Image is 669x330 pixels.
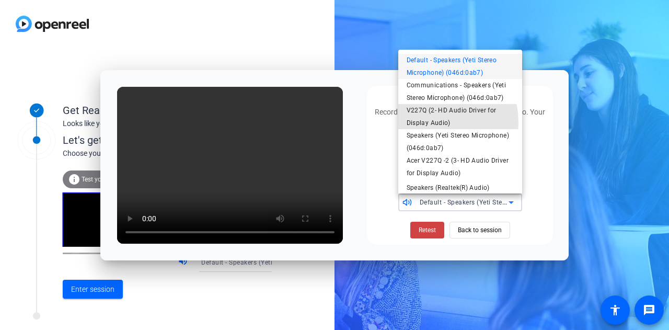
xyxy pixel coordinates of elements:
[407,104,514,129] span: V227Q (2- HD Audio Driver for Display Audio)
[407,54,514,79] span: Default - Speakers (Yeti Stereo Microphone) (046d:0ab7)
[407,154,514,179] span: Acer V227Q -2 (3- HD Audio Driver for Display Audio)
[407,79,514,104] span: Communications - Speakers (Yeti Stereo Microphone) (046d:0ab7)
[407,181,490,194] span: Speakers (Realtek(R) Audio)
[407,129,514,154] span: Speakers (Yeti Stereo Microphone) (046d:0ab7)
